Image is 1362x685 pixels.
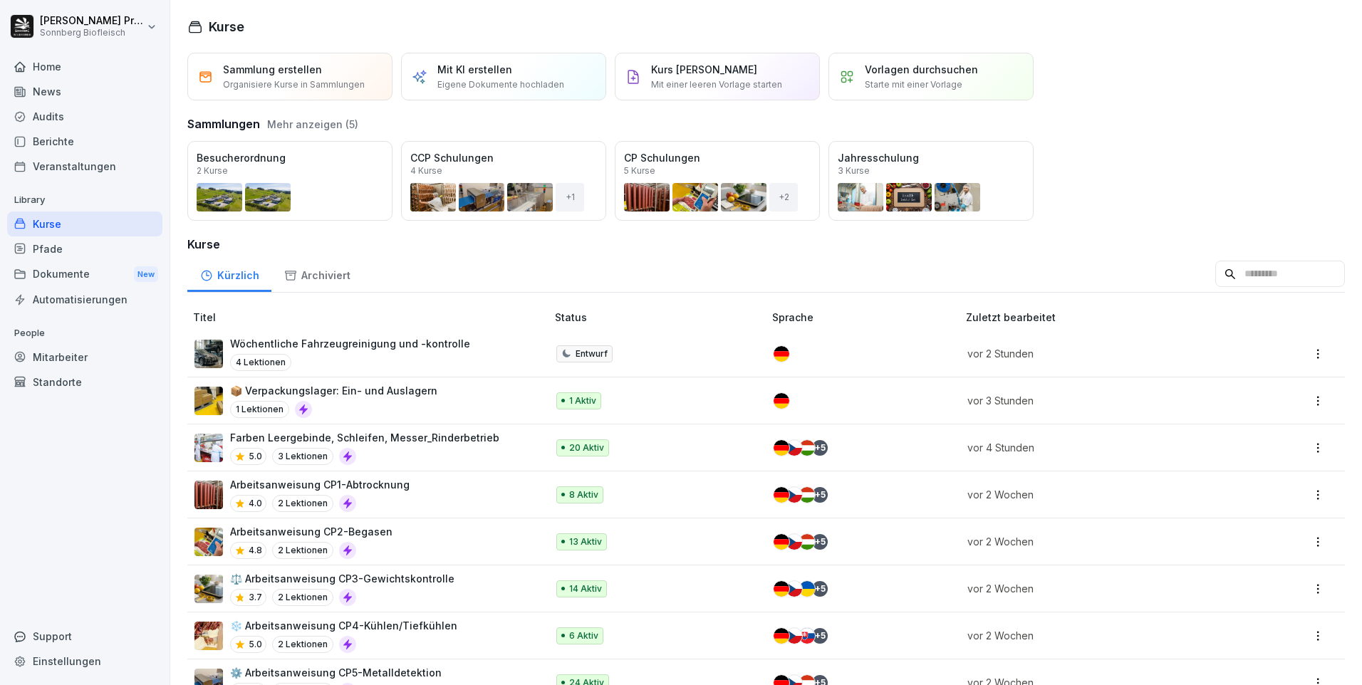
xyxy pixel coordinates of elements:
[187,256,271,292] a: Kürzlich
[7,54,162,79] a: Home
[812,581,828,597] div: + 5
[230,571,454,586] p: ⚖️ Arbeitsanweisung CP3-Gewichtskontrolle
[410,150,597,165] p: CCP Schulungen
[230,401,289,418] p: 1 Lektionen
[194,340,223,368] img: ysa0h7rnlk6gvd0mioq5fj5j.png
[774,534,789,550] img: de.svg
[134,266,158,283] div: New
[7,287,162,312] div: Automatisierungen
[774,581,789,597] img: de.svg
[774,346,789,362] img: de.svg
[786,628,802,644] img: cz.svg
[7,322,162,345] p: People
[651,78,782,91] p: Mit einer leeren Vorlage starten
[272,542,333,559] p: 2 Lektionen
[774,487,789,503] img: de.svg
[230,336,470,351] p: Wöchentliche Fahrzeugreinigung und -kontrolle
[7,261,162,288] a: DokumenteNew
[194,528,223,556] img: hj9o9v8kzxvzc93uvlzx86ct.png
[812,628,828,644] div: + 5
[865,62,978,77] p: Vorlagen durchsuchen
[576,347,608,360] p: Entwurf
[828,141,1034,221] a: Jahresschulung3 Kurse
[230,477,410,492] p: Arbeitsanweisung CP1-Abtrocknung
[272,448,333,465] p: 3 Lektionen
[786,440,802,456] img: cz.svg
[967,487,1231,502] p: vor 2 Wochen
[187,115,260,132] h3: Sammlungen
[569,535,602,548] p: 13 Aktiv
[272,495,333,512] p: 2 Lektionen
[230,524,393,539] p: Arbeitsanweisung CP2-Begasen
[249,544,262,557] p: 4.8
[230,354,291,371] p: 4 Lektionen
[7,129,162,154] a: Berichte
[197,150,383,165] p: Besucherordnung
[7,211,162,236] a: Kurse
[812,534,828,550] div: + 5
[569,394,596,407] p: 1 Aktiv
[7,370,162,394] a: Standorte
[223,62,322,77] p: Sammlung erstellen
[272,589,333,606] p: 2 Lektionen
[569,488,598,501] p: 8 Aktiv
[838,167,870,175] p: 3 Kurse
[267,117,358,132] button: Mehr anzeigen (5)
[556,183,584,211] div: + 1
[967,440,1231,455] p: vor 4 Stunden
[786,487,802,503] img: cz.svg
[7,154,162,179] a: Veranstaltungen
[838,150,1024,165] p: Jahresschulung
[786,581,802,597] img: cz.svg
[569,582,602,595] p: 14 Aktiv
[401,141,606,221] a: CCP Schulungen4 Kurse+1
[651,62,757,77] p: Kurs [PERSON_NAME]
[774,393,789,409] img: de.svg
[774,440,789,456] img: de.svg
[799,440,815,456] img: hu.svg
[555,310,767,325] p: Status
[967,346,1231,361] p: vor 2 Stunden
[194,434,223,462] img: k0h6p37rkucdi2nwfcseq2gb.png
[769,183,798,211] div: + 2
[812,440,828,456] div: + 5
[7,649,162,674] a: Einstellungen
[230,430,499,445] p: Farben Leergebinde, Schleifen, Messer_Rinderbetrieb
[772,310,960,325] p: Sprache
[812,487,828,503] div: + 5
[249,450,262,463] p: 5.0
[967,581,1231,596] p: vor 2 Wochen
[7,79,162,104] a: News
[187,141,393,221] a: Besucherordnung2 Kurse
[209,17,244,36] h1: Kurse
[967,628,1231,643] p: vor 2 Wochen
[967,393,1231,408] p: vor 3 Stunden
[569,441,604,454] p: 20 Aktiv
[194,575,223,603] img: gfrt4v3ftnksrv5de50xy3ff.png
[799,534,815,550] img: hu.svg
[437,78,564,91] p: Eigene Dokumente hochladen
[967,534,1231,549] p: vor 2 Wochen
[615,141,820,221] a: CP Schulungen5 Kurse+2
[437,62,512,77] p: Mit KI erstellen
[410,167,442,175] p: 4 Kurse
[7,104,162,129] div: Audits
[799,487,815,503] img: hu.svg
[230,383,437,398] p: 📦 Verpackungslager: Ein- und Auslagern
[966,310,1248,325] p: Zuletzt bearbeitet
[624,150,811,165] p: CP Schulungen
[799,581,815,597] img: ua.svg
[272,636,333,653] p: 2 Lektionen
[786,534,802,550] img: cz.svg
[7,236,162,261] a: Pfade
[249,591,262,604] p: 3.7
[194,387,223,415] img: g1mf2oopp3hpfy5j4nli41fj.png
[799,628,815,644] img: sk.svg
